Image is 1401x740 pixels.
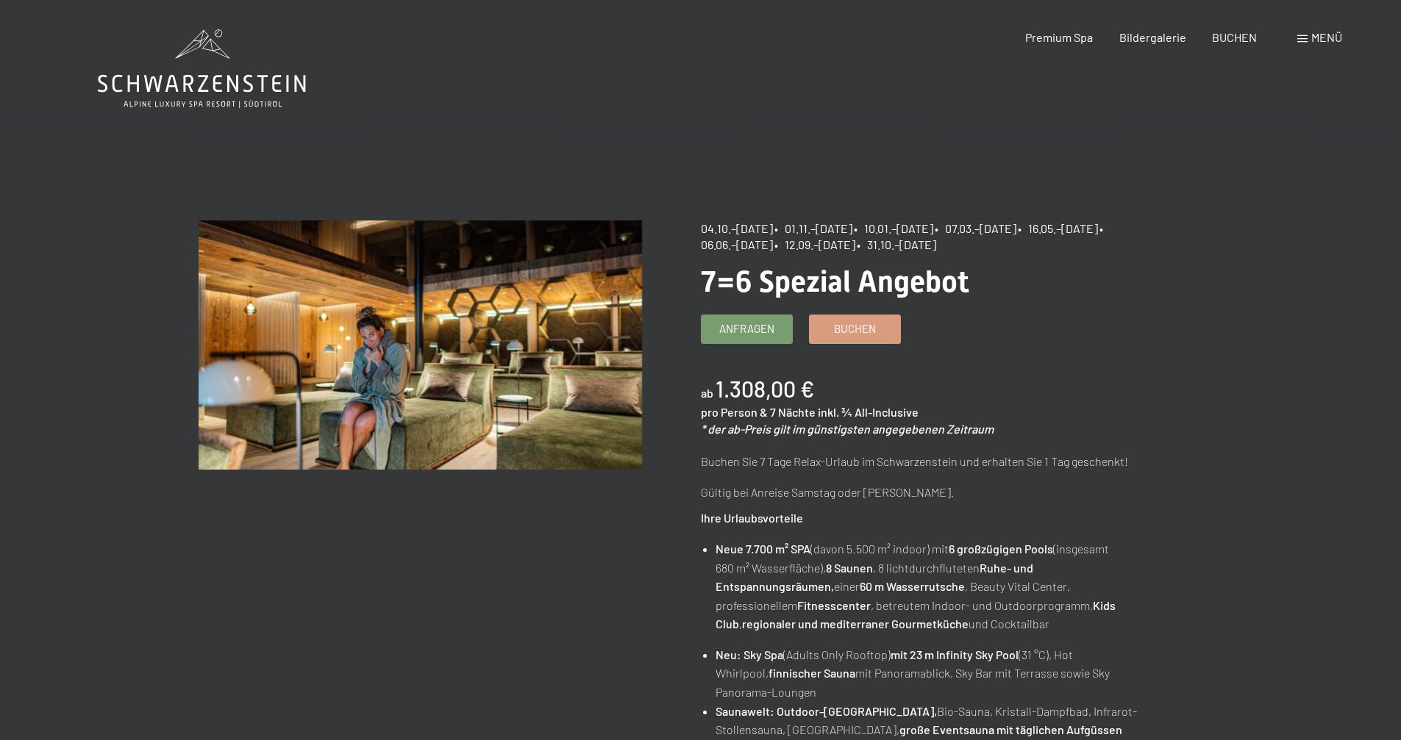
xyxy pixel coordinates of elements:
strong: Fitnesscenter [797,598,871,612]
span: inkl. ¾ All-Inclusive [818,405,919,419]
strong: mit 23 m Infinity Sky Pool [891,647,1019,661]
a: Buchen [810,315,900,343]
strong: Ihre Urlaubsvorteile [701,511,803,525]
span: • 10.01.–[DATE] [854,221,933,235]
a: Premium Spa [1025,30,1093,44]
em: * der ab-Preis gilt im günstigsten angegebenen Zeitraum [701,422,994,436]
span: Buchen [834,321,876,337]
span: • 07.03.–[DATE] [935,221,1016,235]
span: 7=6 Spezial Angebot [701,265,969,299]
span: • 16.05.–[DATE] [1018,221,1098,235]
a: Anfragen [702,315,792,343]
strong: Saunawelt: Outdoor-[GEOGRAPHIC_DATA], [716,704,937,718]
li: Bio-Sauna, Kristall-Dampfbad, Infrarot-Stollensauna, [GEOGRAPHIC_DATA], [716,702,1144,739]
a: BUCHEN [1212,30,1257,44]
a: Bildergalerie [1119,30,1186,44]
span: 04.10.–[DATE] [701,221,773,235]
strong: Neue 7.700 m² SPA [716,542,810,556]
strong: 8 Saunen [826,561,873,575]
span: • 01.11.–[DATE] [774,221,852,235]
span: • 12.09.–[DATE] [774,237,855,251]
li: (Adults Only Rooftop) (31 °C), Hot Whirlpool, mit Panoramablick, Sky Bar mit Terrasse sowie Sky P... [716,645,1144,702]
span: Menü [1311,30,1342,44]
img: 7=6 Spezial Angebot [199,220,642,470]
strong: 60 m Wasserrutsche [860,579,965,593]
span: 7 Nächte [770,405,816,419]
span: Anfragen [719,321,774,337]
p: Gültig bei Anreise Samstag oder [PERSON_NAME]. [701,483,1144,502]
span: • 31.10.–[DATE] [857,237,936,251]
li: (davon 5.500 m² indoor) mit (insgesamt 680 m² Wasserfläche), , 8 lichtdurchfluteten einer , Beaut... [716,539,1144,633]
strong: regionaler und mediterraner Gourmetküche [742,617,969,631]
strong: große Eventsauna mit täglichen Aufgüssen [899,722,1122,736]
b: 1.308,00 € [716,376,814,402]
p: Buchen Sie 7 Tage Relax-Urlaub im Schwarzenstein und erhalten Sie 1 Tag geschenkt! [701,452,1144,471]
strong: finnischer Sauna [769,666,855,680]
span: ab [701,386,713,400]
strong: Neu: Sky Spa [716,647,783,661]
strong: 6 großzügigen Pools [949,542,1053,556]
span: pro Person & [701,405,768,419]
